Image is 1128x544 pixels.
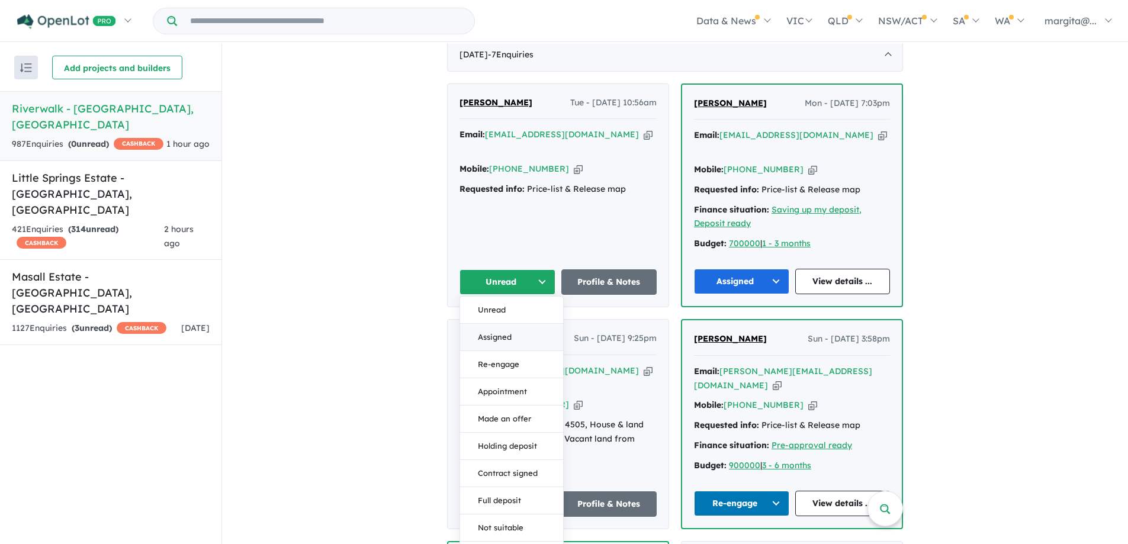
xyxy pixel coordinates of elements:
button: Copy [644,128,653,141]
h5: Riverwalk - [GEOGRAPHIC_DATA] , [GEOGRAPHIC_DATA] [12,101,210,133]
span: [PERSON_NAME] [459,97,532,108]
span: margita@... [1045,15,1097,27]
button: Add projects and builders [52,56,182,79]
span: 1 hour ago [166,139,210,149]
strong: Email: [694,130,719,140]
strong: Mobile: [459,163,489,174]
h5: Masall Estate - [GEOGRAPHIC_DATA] , [GEOGRAPHIC_DATA] [12,269,210,317]
a: View details ... [795,269,891,294]
a: [PHONE_NUMBER] [489,163,569,174]
img: sort.svg [20,63,32,72]
span: CASHBACK [117,322,166,334]
div: Price-list & Release map [459,182,657,197]
span: [PERSON_NAME] [694,98,767,108]
span: [PERSON_NAME] [694,333,767,344]
a: 3 - 6 months [762,460,811,471]
span: [DATE] [181,323,210,333]
div: 1127 Enquir ies [12,321,166,336]
button: Not suitable [460,514,563,542]
a: [EMAIL_ADDRESS][DOMAIN_NAME] [719,130,873,140]
span: 314 [71,224,86,234]
a: 1 - 3 months [762,238,811,249]
a: Profile & Notes [561,269,657,295]
input: Try estate name, suburb, builder or developer [179,8,472,34]
a: [PHONE_NUMBER] [724,400,804,410]
button: Appointment [460,378,563,405]
span: Mon - [DATE] 7:03pm [805,96,890,111]
button: Assigned [460,324,563,351]
strong: ( unread) [72,323,112,333]
button: Unread [460,297,563,324]
a: Pre-approval ready [772,440,852,450]
button: Copy [808,163,817,176]
button: Copy [808,399,817,411]
span: CASHBACK [17,237,66,249]
strong: Mobile: [694,164,724,175]
img: Openlot PRO Logo White [17,14,116,29]
strong: Email: [459,129,485,140]
strong: Mobile: [694,400,724,410]
a: View details ... [795,491,891,516]
div: | [694,459,890,473]
button: Made an offer [460,405,563,433]
strong: Budget: [694,460,727,471]
h5: Little Springs Estate - [GEOGRAPHIC_DATA] , [GEOGRAPHIC_DATA] [12,170,210,218]
a: 700000 [729,238,760,249]
span: CASHBACK [114,138,163,150]
a: [EMAIL_ADDRESS][DOMAIN_NAME] [485,129,639,140]
strong: Requested info: [459,184,525,194]
strong: Budget: [694,238,727,249]
button: Copy [773,379,782,392]
a: [PERSON_NAME][EMAIL_ADDRESS][DOMAIN_NAME] [694,366,872,391]
span: 0 [71,139,76,149]
a: [PERSON_NAME] [694,332,767,346]
div: 421 Enquir ies [12,223,164,251]
span: Sun - [DATE] 3:58pm [808,332,890,346]
div: Price-list & Release map [694,183,890,197]
button: Copy [878,129,887,141]
button: Assigned [694,269,789,294]
button: Copy [574,398,583,411]
span: 2 hours ago [164,224,194,249]
span: Sun - [DATE] 9:25pm [574,331,657,346]
strong: ( unread) [68,139,109,149]
a: Profile & Notes [561,491,657,517]
button: Copy [574,163,583,175]
button: Re-engage [460,351,563,378]
div: Price-list & Release map [694,419,890,433]
span: 3 [75,323,79,333]
a: Saving up my deposit, Deposit ready [694,204,862,229]
strong: Finance situation: [694,204,769,215]
strong: Finance situation: [694,440,769,450]
div: 987 Enquir ies [12,137,163,152]
strong: Email: [694,366,719,376]
button: Holding deposit [460,433,563,460]
button: Contract signed [460,460,563,487]
strong: ( unread) [68,224,118,234]
button: Copy [644,365,653,377]
span: Tue - [DATE] 10:56am [570,96,657,110]
a: [PERSON_NAME] [694,96,767,111]
button: Unread [459,269,555,295]
span: - 7 Enquir ies [488,49,534,60]
div: | [694,237,890,251]
button: Full deposit [460,487,563,514]
strong: Requested info: [694,420,759,430]
div: [DATE] [447,38,903,72]
a: [PERSON_NAME] [459,96,532,110]
strong: Requested info: [694,184,759,195]
a: 900000 [729,460,760,471]
a: [PHONE_NUMBER] [724,164,804,175]
button: Re-engage [694,491,789,516]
